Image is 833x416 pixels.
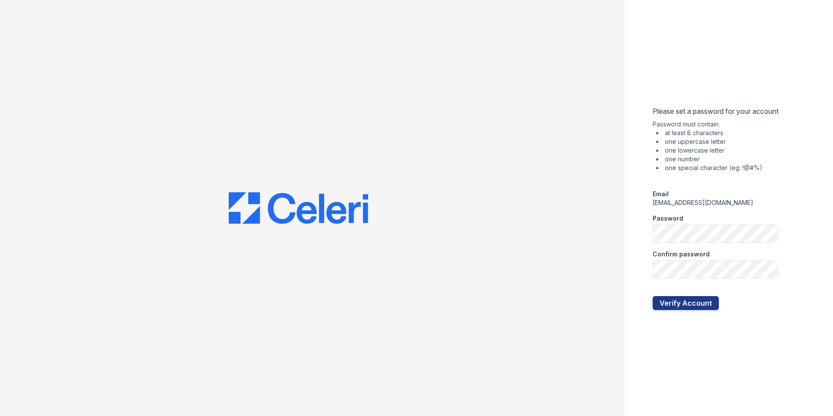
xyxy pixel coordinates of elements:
[656,164,779,172] li: one special character (eg: !@#%)
[653,214,683,223] label: Password
[656,155,779,164] li: one number
[653,120,779,172] div: Password must contain:
[653,296,719,310] button: Verify Account
[653,106,779,310] form: Please set a password for your account
[656,129,779,137] li: at least 8 characters
[656,137,779,146] li: one uppercase letter
[653,190,779,198] div: Email
[229,192,368,224] img: CE_Logo_Blue-a8612792a0a2168367f1c8372b55b34899dd931a85d93a1a3d3e32e68fde9ad4.png
[653,198,779,207] div: [EMAIL_ADDRESS][DOMAIN_NAME]
[653,250,710,259] label: Confirm password
[656,146,779,155] li: one lowercase letter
